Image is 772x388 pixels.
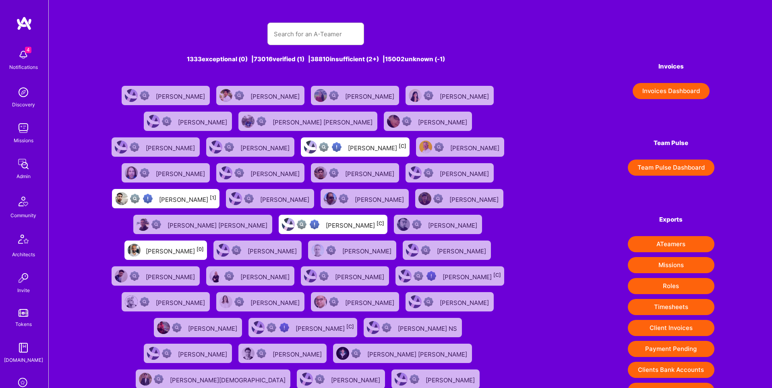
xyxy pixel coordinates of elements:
[326,245,336,255] img: Not Scrubbed
[209,141,222,154] img: User Avatar
[121,237,210,263] a: User Avatar[PERSON_NAME][0]
[409,89,422,102] img: User Avatar
[311,244,324,257] img: User Avatar
[414,271,423,281] img: Not fully vetted
[130,142,139,152] img: Not Scrubbed
[118,160,213,186] a: User AvatarNot Scrubbed[PERSON_NAME]
[210,237,305,263] a: User AvatarNot Scrubbed[PERSON_NAME]
[398,322,459,333] div: [PERSON_NAME] NS
[4,356,43,364] div: [DOMAIN_NAME]
[392,263,507,289] a: User AvatarNot fully vettedHigh Potential User[PERSON_NAME][C]
[399,270,412,282] img: User Avatar
[314,89,327,102] img: User Avatar
[346,324,354,330] sup: [C]
[279,323,289,332] img: High Potential User
[628,299,714,315] button: Timesheets
[154,374,164,384] img: Not Scrubbed
[139,373,152,386] img: User Avatar
[9,63,38,71] div: Notifications
[381,108,475,134] a: User AvatarNot Scrubbed[PERSON_NAME]
[428,219,479,230] div: [PERSON_NAME]
[351,349,361,358] img: Not Scrubbed
[140,168,149,178] img: Not Scrubbed
[419,141,432,154] img: User Avatar
[162,349,172,358] img: Not Scrubbed
[367,348,469,359] div: [PERSON_NAME] [PERSON_NAME]
[628,320,714,336] button: Client Invoices
[339,194,348,203] img: Not Scrubbed
[628,216,714,223] h4: Exports
[210,195,216,201] sup: [1]
[628,160,714,176] button: Team Pulse Dashboard
[125,166,138,179] img: User Avatar
[219,166,232,179] img: User Avatar
[250,168,301,178] div: [PERSON_NAME]
[440,90,491,101] div: [PERSON_NAME]
[493,272,501,278] sup: [C]
[345,297,396,307] div: [PERSON_NAME]
[213,160,308,186] a: User AvatarNot Scrubbed[PERSON_NAME]
[219,89,232,102] img: User Avatar
[628,362,714,378] button: Clients Bank Accounts
[367,321,380,334] img: User Avatar
[234,91,244,100] img: Not Scrubbed
[108,134,203,160] a: User AvatarNot Scrubbed[PERSON_NAME]
[267,323,276,332] img: Not fully vetted
[130,194,140,203] img: Not fully vetted
[106,55,525,63] div: 1333 exceptional (0) | 73016 verified (1) | 38810 insufficient (2+) | 15002 unknown (-1)
[345,90,396,101] div: [PERSON_NAME]
[234,168,244,178] img: Not Scrubbed
[304,141,317,154] img: User Avatar
[151,315,245,340] a: User AvatarNot Scrubbed[PERSON_NAME]
[304,270,317,282] img: User Avatar
[229,192,242,205] img: User Avatar
[156,297,207,307] div: [PERSON_NAME]
[146,271,197,281] div: [PERSON_NAME]
[137,218,149,231] img: User Avatar
[14,136,33,145] div: Missions
[15,320,32,328] div: Tokens
[412,220,422,229] img: Not Scrubbed
[15,156,31,172] img: admin teamwork
[115,141,128,154] img: User Avatar
[178,116,229,127] div: [PERSON_NAME]
[128,244,141,257] img: User Avatar
[140,297,149,307] img: Not Scrubbed
[348,142,406,152] div: [PERSON_NAME]
[329,297,339,307] img: Not Scrubbed
[314,166,327,179] img: User Avatar
[305,237,399,263] a: User AvatarNot Scrubbed[PERSON_NAME]
[224,142,234,152] img: Not Scrubbed
[449,193,500,204] div: [PERSON_NAME]
[273,348,323,359] div: [PERSON_NAME]
[14,231,33,250] img: Architects
[157,321,170,334] img: User Avatar
[628,341,714,357] button: Payment Pending
[297,220,306,229] img: Not fully vetted
[178,348,229,359] div: [PERSON_NAME]
[314,295,327,308] img: User Avatar
[426,271,436,281] img: High Potential User
[10,211,36,220] div: Community
[203,263,298,289] a: User AvatarNot Scrubbed[PERSON_NAME]
[331,374,382,384] div: [PERSON_NAME]
[240,142,291,152] div: [PERSON_NAME]
[213,289,308,315] a: User AvatarNot Scrubbed[PERSON_NAME]
[308,83,402,108] a: User AvatarNot Scrubbed[PERSON_NAME]
[240,271,291,281] div: [PERSON_NAME]
[317,186,412,212] a: User AvatarNot Scrubbed[PERSON_NAME]
[406,244,419,257] img: User Avatar
[108,263,203,289] a: User AvatarNot Scrubbed[PERSON_NAME]
[336,347,349,360] img: User Avatar
[232,245,241,255] img: Not Scrubbed
[296,322,354,333] div: [PERSON_NAME]
[300,373,313,386] img: User Avatar
[326,219,384,230] div: [PERSON_NAME]
[250,297,301,307] div: [PERSON_NAME]
[115,270,128,282] img: User Avatar
[434,142,444,152] img: Not Scrubbed
[628,278,714,294] button: Roles
[257,349,266,358] img: Not Scrubbed
[273,116,374,127] div: [PERSON_NAME] [PERSON_NAME]
[141,108,235,134] a: User AvatarNot Scrubbed[PERSON_NAME]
